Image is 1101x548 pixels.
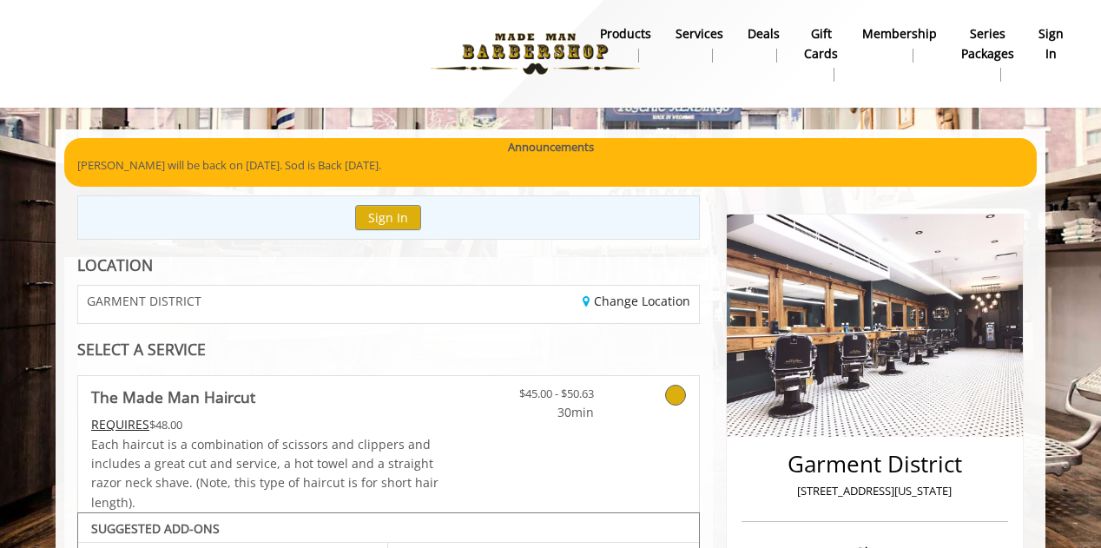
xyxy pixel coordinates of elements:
[850,22,949,67] a: MembershipMembership
[416,6,655,102] img: Made Man Barbershop logo
[508,138,594,156] b: Announcements
[792,22,850,86] a: Gift cardsgift cards
[949,22,1026,86] a: Series packagesSeries packages
[491,376,594,422] a: $45.00 - $50.63
[91,520,220,537] b: SUGGESTED ADD-ONS
[77,254,153,275] b: LOCATION
[91,416,149,432] span: This service needs some Advance to be paid before we block your appointment
[663,22,735,67] a: ServicesServices
[91,436,438,511] span: Each haircut is a combination of scissors and clippers and includes a great cut and service, a ho...
[1026,22,1076,67] a: sign insign in
[77,156,1024,175] p: [PERSON_NAME] will be back on [DATE]. Sod is Back [DATE].
[491,403,594,422] span: 30min
[355,205,421,230] button: Sign In
[91,385,255,409] b: The Made Man Haircut
[583,293,690,309] a: Change Location
[961,24,1014,63] b: Series packages
[588,22,663,67] a: Productsproducts
[91,415,440,434] div: $48.00
[862,24,937,43] b: Membership
[746,452,1004,477] h2: Garment District
[87,294,201,307] span: GARMENT DISTRICT
[600,24,651,43] b: products
[77,341,700,358] div: SELECT A SERVICE
[735,22,792,67] a: DealsDeals
[746,482,1004,500] p: [STREET_ADDRESS][US_STATE]
[804,24,838,63] b: gift cards
[676,24,723,43] b: Services
[1038,24,1064,63] b: sign in
[748,24,780,43] b: Deals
